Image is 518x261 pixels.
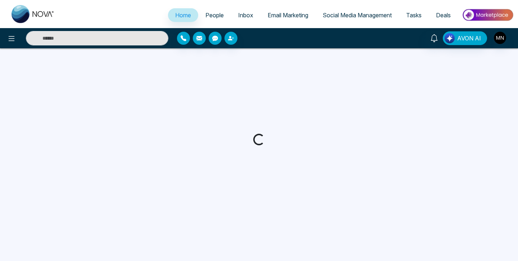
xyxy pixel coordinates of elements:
a: Deals [429,8,458,22]
a: Inbox [231,8,260,22]
a: Home [168,8,198,22]
a: People [198,8,231,22]
span: Tasks [406,12,422,19]
span: Email Marketing [268,12,308,19]
img: Lead Flow [445,33,455,43]
a: Tasks [399,8,429,22]
span: Social Media Management [323,12,392,19]
span: Deals [436,12,451,19]
span: People [205,12,224,19]
a: Email Marketing [260,8,315,22]
span: AVON AI [457,34,481,43]
button: AVON AI [443,31,487,45]
img: User Avatar [494,32,506,44]
img: Market-place.gif [462,7,514,23]
img: Nova CRM Logo [12,5,55,23]
a: Social Media Management [315,8,399,22]
span: Home [175,12,191,19]
span: Inbox [238,12,253,19]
